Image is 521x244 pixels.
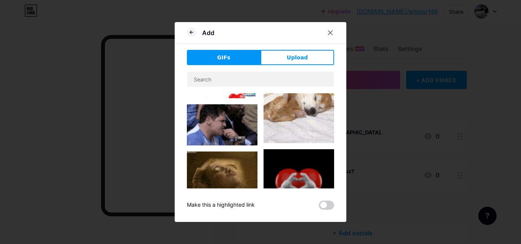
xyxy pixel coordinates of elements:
[264,149,334,237] img: Gihpy
[260,50,334,65] button: Upload
[187,152,257,205] img: Gihpy
[287,54,308,62] span: Upload
[187,201,255,210] div: Make this a highlighted link
[217,54,230,62] span: GIFs
[187,50,260,65] button: GIFs
[202,28,214,37] div: Add
[187,72,334,87] input: Search
[264,73,334,143] img: Gihpy
[187,104,257,145] img: Gihpy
